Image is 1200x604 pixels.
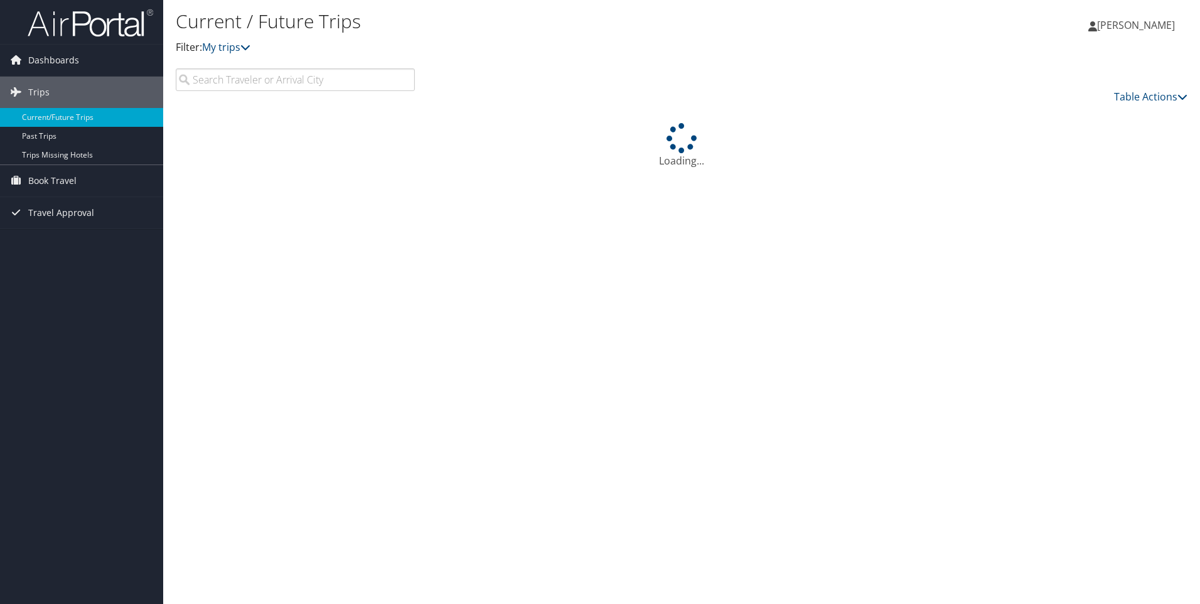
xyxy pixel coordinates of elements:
p: Filter: [176,40,850,56]
span: Travel Approval [28,197,94,229]
a: My trips [202,40,250,54]
h1: Current / Future Trips [176,8,850,35]
span: Trips [28,77,50,108]
a: [PERSON_NAME] [1088,6,1187,44]
span: Book Travel [28,165,77,197]
span: Dashboards [28,45,79,76]
input: Search Traveler or Arrival City [176,68,415,91]
a: Table Actions [1114,90,1187,104]
span: [PERSON_NAME] [1097,18,1175,32]
img: airportal-logo.png [28,8,153,38]
div: Loading... [176,123,1187,168]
